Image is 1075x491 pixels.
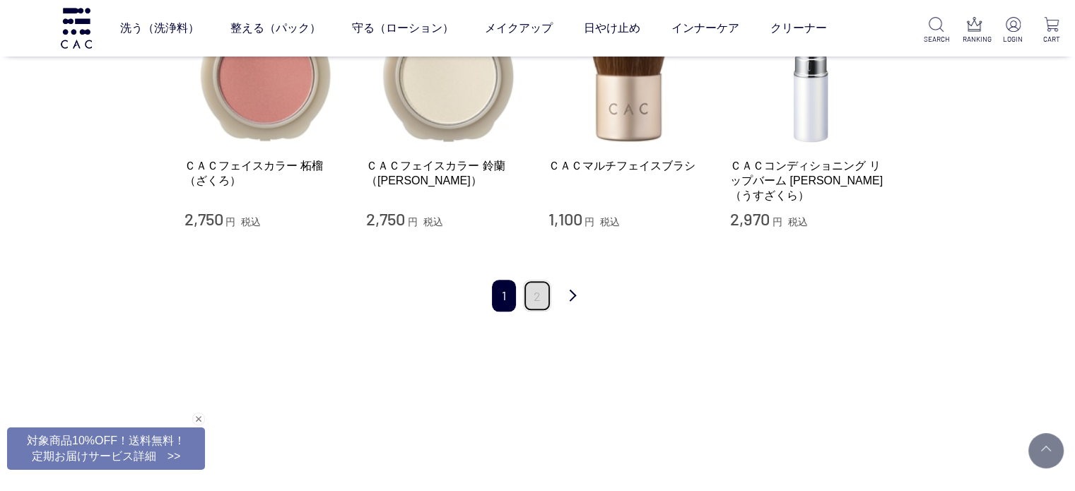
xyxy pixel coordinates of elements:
[730,158,891,203] a: ＣＡＣコンディショニング リップバーム [PERSON_NAME]（うすざくら）
[59,8,94,48] img: logo
[600,216,620,227] span: 税込
[924,34,948,45] p: SEARCH
[671,8,739,48] a: インナーケア
[548,158,710,173] a: ＣＡＣマルチフェイスブラシ
[1039,17,1064,45] a: CART
[523,280,551,312] a: 2
[963,34,987,45] p: RANKING
[1039,34,1064,45] p: CART
[366,158,527,189] a: ＣＡＣフェイスカラー 鈴蘭（[PERSON_NAME]）
[1001,34,1026,45] p: LOGIN
[770,8,827,48] a: クリーナー
[485,8,553,48] a: メイクアップ
[366,208,405,229] span: 2,750
[584,8,640,48] a: 日やけ止め
[924,17,948,45] a: SEARCH
[408,216,418,227] span: 円
[225,216,235,227] span: 円
[788,216,808,227] span: 税込
[548,208,582,229] span: 1,100
[184,158,346,189] a: ＣＡＣフェイスカラー 柘榴（ざくろ）
[120,8,199,48] a: 洗う（洗浄料）
[585,216,594,227] span: 円
[492,280,516,312] span: 1
[184,208,223,229] span: 2,750
[352,8,454,48] a: 守る（ローション）
[773,216,782,227] span: 円
[558,280,587,313] a: 次
[730,208,770,229] span: 2,970
[963,17,987,45] a: RANKING
[423,216,443,227] span: 税込
[1001,17,1026,45] a: LOGIN
[230,8,321,48] a: 整える（パック）
[241,216,261,227] span: 税込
